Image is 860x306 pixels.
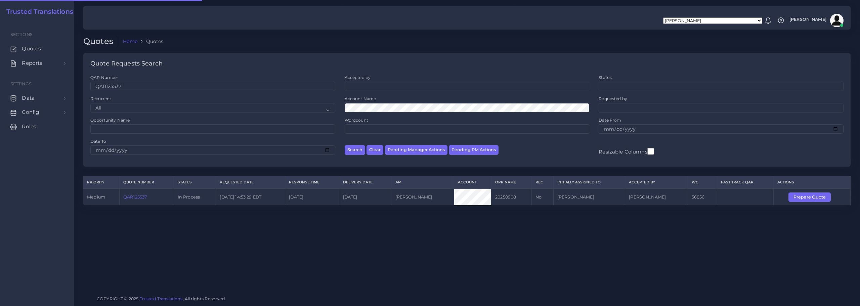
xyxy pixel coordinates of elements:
a: Quotes [5,42,69,56]
label: Account Name [345,96,376,101]
button: Prepare Quote [788,192,831,202]
span: medium [87,194,105,200]
span: [PERSON_NAME] [789,17,826,22]
th: Requested Date [216,176,285,189]
a: QAR125537 [123,194,147,200]
td: [PERSON_NAME] [625,189,688,205]
span: Config [22,108,39,116]
a: Config [5,105,69,119]
a: Reports [5,56,69,70]
span: Reports [22,59,42,67]
label: Status [599,75,612,80]
button: Pending PM Actions [449,145,499,155]
span: Settings [10,81,32,86]
span: Quotes [22,45,41,52]
img: avatar [830,14,844,27]
label: Requested by [599,96,627,101]
input: Resizable Columns [647,147,654,156]
span: Data [22,94,35,102]
a: Data [5,91,69,105]
td: 20250908 [491,189,532,205]
th: Initially Assigned to [553,176,625,189]
th: Delivery Date [339,176,391,189]
a: Prepare Quote [788,194,835,199]
span: , All rights Reserved [183,295,225,302]
label: Accepted by [345,75,371,80]
th: Actions [774,176,851,189]
th: Accepted by [625,176,688,189]
label: Wordcount [345,117,368,123]
td: No [531,189,553,205]
td: In Process [174,189,216,205]
a: Trusted Translations [140,296,183,301]
th: Status [174,176,216,189]
th: Quote Number [119,176,174,189]
th: Opp Name [491,176,532,189]
h2: Quotes [83,37,118,46]
th: Account [454,176,491,189]
span: Sections [10,32,33,37]
h4: Quote Requests Search [90,60,163,68]
td: [DATE] 14:53:29 EDT [216,189,285,205]
button: Clear [367,145,383,155]
label: Date To [90,138,106,144]
td: [PERSON_NAME] [553,189,625,205]
a: Roles [5,120,69,134]
th: AM [391,176,454,189]
th: WC [688,176,717,189]
label: Opportunity Name [90,117,130,123]
td: [DATE] [339,189,391,205]
label: Resizable Columns [599,147,654,156]
th: Priority [83,176,119,189]
a: [PERSON_NAME]avatar [786,14,846,27]
button: Pending Manager Actions [385,145,447,155]
span: COPYRIGHT © 2025 [97,295,225,302]
a: Home [123,38,138,45]
td: 56856 [688,189,717,205]
th: Response Time [285,176,339,189]
label: QAR Number [90,75,118,80]
td: [PERSON_NAME] [391,189,454,205]
label: Recurrent [90,96,111,101]
span: Roles [22,123,36,130]
li: Quotes [137,38,163,45]
label: Date From [599,117,621,123]
th: REC [531,176,553,189]
button: Search [345,145,365,155]
a: Trusted Translations [2,8,73,16]
td: [DATE] [285,189,339,205]
th: Fast Track QAR [717,176,774,189]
